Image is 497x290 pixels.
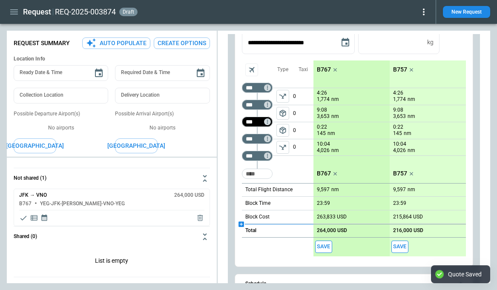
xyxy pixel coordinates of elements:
p: 23:59 [317,200,330,207]
button: Auto Populate [82,37,150,49]
button: Save [315,241,332,253]
span: Delete quote [196,214,204,222]
button: left aligned [276,90,289,103]
div: Quote Saved [448,270,482,278]
p: 9:08 [393,107,403,113]
p: B757 [393,170,407,177]
h6: B767 [19,201,32,207]
p: nm [408,113,415,120]
span: Display quote schedule [40,214,48,222]
span: Type of sector [276,141,289,154]
p: 1,774 [317,96,330,103]
h6: YEG-JFK-[PERSON_NAME]-VNO-YEG [40,201,125,207]
p: 264,000 USD [317,227,347,234]
p: 0 [293,105,313,122]
button: Choose date [90,65,107,82]
p: Possible Arrival Airport(s) [115,110,210,118]
div: Not found [242,100,273,110]
p: 1,774 [393,96,406,103]
div: Not shared (1) [14,189,210,226]
h6: JFK → VNO [19,192,47,198]
p: List is empty [14,247,210,277]
p: No airports [115,124,210,132]
p: 10:04 [393,141,406,147]
h2: REQ-2025-003874 [55,7,116,17]
p: Type [277,66,288,73]
p: 23:59 [393,200,406,207]
p: 215,864 USD [393,214,423,220]
h6: Schedule [245,281,266,287]
button: left aligned [276,124,289,137]
span: Save this aircraft quote and copy details to clipboard [391,241,408,253]
h6: Shared (0) [14,234,37,239]
p: 4:26 [393,90,403,96]
h1: Request [23,7,51,17]
button: New Request [443,6,490,18]
button: Choose date, selected date is Sep 19, 2025 [337,34,354,51]
span: Type of sector [276,107,289,120]
p: 0:22 [317,124,327,130]
p: B767 [317,66,331,73]
h6: Location Info [14,56,210,62]
p: nm [331,96,339,103]
button: Create Options [154,37,210,49]
p: Block Cost [245,213,270,221]
span: Display detailed quote content [30,214,38,222]
p: 3,653 [317,113,330,120]
p: Request Summary [14,40,70,47]
p: 145 [393,130,402,137]
div: Too short [242,169,273,179]
h6: Total [245,228,256,233]
div: Not found [242,151,273,161]
p: 9:08 [317,107,327,113]
p: 9,597 [393,187,406,193]
h6: Not shared (1) [14,175,46,181]
p: nm [408,186,415,193]
span: Save this aircraft quote and copy details to clipboard [315,241,332,253]
p: B757 [393,66,407,73]
span: package_2 [279,109,287,118]
p: nm [408,96,415,103]
p: B767 [317,170,331,177]
p: 145 [317,130,326,137]
p: nm [328,130,335,137]
p: nm [331,113,339,120]
span: draft [121,9,136,15]
p: kg [427,39,434,46]
button: Choose date [192,65,209,82]
p: 0 [293,122,313,139]
p: 4:26 [317,90,327,96]
button: [GEOGRAPHIC_DATA] [14,138,56,153]
span: Aircraft selection [245,63,258,76]
p: nm [404,130,411,137]
p: 0 [293,139,313,155]
p: Block Time [245,200,270,207]
p: Total Flight Distance [245,186,293,193]
p: Possible Departure Airport(s) [14,110,108,118]
div: Not shared (1) [14,247,210,277]
span: Type of sector [276,90,289,103]
div: Not found [242,134,273,144]
div: scrollable content [313,60,466,256]
p: 0 [293,88,313,105]
button: Save [391,241,408,253]
div: Not found [242,83,273,93]
p: 0:22 [393,124,403,130]
button: Not shared (1) [14,168,210,189]
p: nm [331,186,339,193]
p: 263,833 USD [317,214,347,220]
p: 10:04 [317,141,330,147]
p: 4,026 [393,147,406,154]
button: left aligned [276,141,289,154]
span: package_2 [279,126,287,135]
h6: 264,000 USD [174,192,204,198]
p: 3,653 [393,113,406,120]
span: Copy quote content [19,214,28,222]
p: nm [408,147,415,154]
p: 9,597 [317,187,330,193]
span: Type of sector [276,124,289,137]
p: nm [331,147,339,154]
div: Not found [242,117,273,127]
button: left aligned [276,107,289,120]
p: 4,026 [317,147,330,154]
